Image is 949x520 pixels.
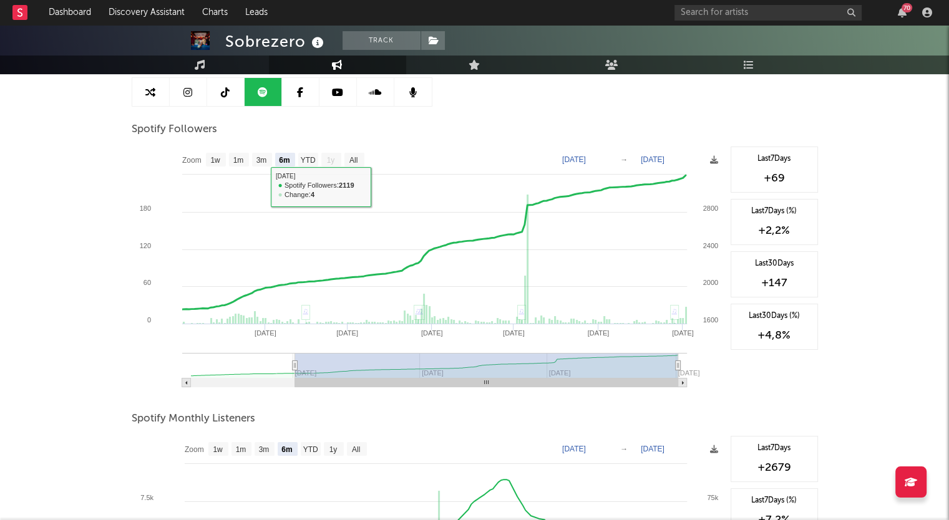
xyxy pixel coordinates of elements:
[303,445,318,454] text: YTD
[737,171,811,186] div: +69
[139,242,150,249] text: 120
[233,156,243,165] text: 1m
[502,329,524,337] text: [DATE]
[737,311,811,322] div: Last 30 Days (%)
[256,156,266,165] text: 3m
[143,279,150,286] text: 60
[737,328,811,343] div: +4,8 %
[737,276,811,291] div: +147
[737,495,811,506] div: Last 7 Days (%)
[281,445,292,454] text: 6m
[258,445,269,454] text: 3m
[674,5,862,21] input: Search for artists
[132,122,217,137] span: Spotify Followers
[336,329,358,337] text: [DATE]
[147,316,150,324] text: 0
[587,329,609,337] text: [DATE]
[326,156,334,165] text: 1y
[678,369,699,377] text: [DATE]
[620,445,628,453] text: →
[213,445,223,454] text: 1w
[703,205,718,212] text: 2800
[329,445,337,454] text: 1y
[343,31,421,50] button: Track
[349,156,357,165] text: All
[351,445,359,454] text: All
[182,156,202,165] text: Zoom
[279,156,290,165] text: 6m
[703,242,718,249] text: 2400
[418,307,423,314] a: ♫
[703,279,718,286] text: 2000
[737,223,811,238] div: +2,2 %
[416,307,421,314] a: ♫
[140,494,153,501] text: 7.5k
[235,445,246,454] text: 1m
[672,307,677,314] a: ♫
[902,3,912,12] div: 70
[185,445,204,454] text: Zoom
[300,156,315,165] text: YTD
[519,307,524,314] a: ♫
[562,445,586,453] text: [DATE]
[132,412,255,426] span: Spotify Monthly Listeners
[737,258,811,269] div: Last 30 Days
[620,155,628,164] text: →
[303,307,308,314] a: ♫
[737,206,811,217] div: Last 7 Days (%)
[707,494,718,501] text: 75k
[703,316,718,324] text: 1600
[737,153,811,165] div: Last 7 Days
[255,329,276,337] text: [DATE]
[737,443,811,454] div: Last 7 Days
[641,155,664,164] text: [DATE]
[737,460,811,475] div: +2679
[139,205,150,212] text: 180
[672,329,694,337] text: [DATE]
[562,155,586,164] text: [DATE]
[421,329,442,337] text: [DATE]
[210,156,220,165] text: 1w
[641,445,664,453] text: [DATE]
[225,31,327,52] div: Sobrezero
[898,7,907,17] button: 70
